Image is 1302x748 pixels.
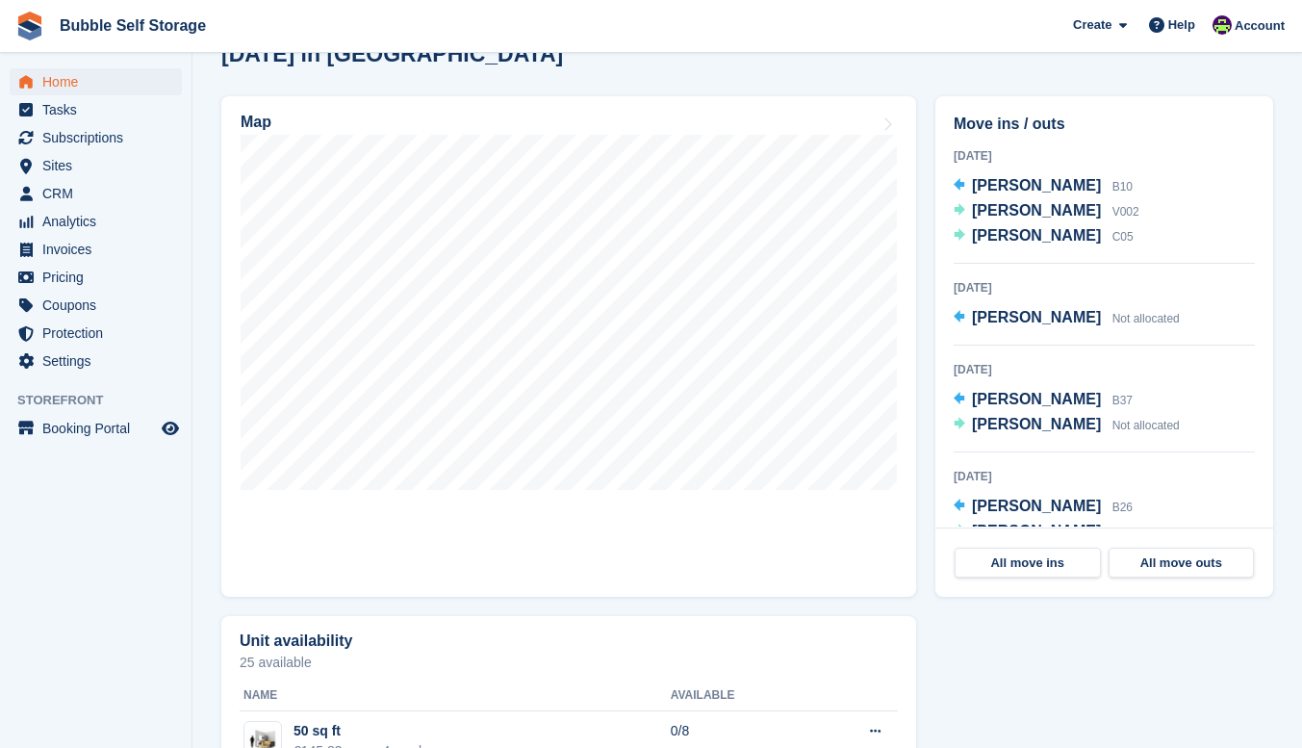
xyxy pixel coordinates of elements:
a: menu [10,180,182,207]
a: [PERSON_NAME] Not allocated [954,413,1180,438]
a: menu [10,152,182,179]
h2: Move ins / outs [954,113,1255,136]
a: menu [10,68,182,95]
div: [DATE] [954,147,1255,165]
th: Name [240,681,671,711]
a: All move ins [955,548,1101,579]
h2: [DATE] in [GEOGRAPHIC_DATA] [221,41,563,67]
a: menu [10,320,182,347]
img: Tom Gilmore [1213,15,1232,35]
a: All move outs [1109,548,1255,579]
a: menu [10,264,182,291]
span: Home [42,68,158,95]
div: [DATE] [954,468,1255,485]
span: B37 [1112,394,1133,407]
span: [PERSON_NAME] [972,416,1101,432]
span: Settings [42,348,158,374]
span: Tasks [42,96,158,123]
span: [PERSON_NAME] [972,523,1101,539]
a: menu [10,348,182,374]
a: menu [10,208,182,235]
a: [PERSON_NAME] B10 [954,174,1133,199]
span: Help [1168,15,1195,35]
a: Map [221,96,916,597]
span: Analytics [42,208,158,235]
span: Subscriptions [42,124,158,151]
span: B10 [1112,180,1133,193]
a: [PERSON_NAME] C05 [954,224,1134,249]
span: Not allocated [1112,419,1180,432]
img: stora-icon-8386f47178a22dfd0bd8f6a31ec36ba5ce8667c1dd55bd0f319d3a0aa187defe.svg [15,12,44,40]
a: [PERSON_NAME] V002 [954,199,1139,224]
span: V002 [1112,205,1139,219]
a: menu [10,124,182,151]
span: [PERSON_NAME] [972,227,1101,244]
span: B22 [1112,526,1133,539]
span: CRM [42,180,158,207]
p: 25 available [240,656,898,669]
h2: Unit availability [240,632,352,650]
div: [DATE] [954,361,1255,378]
span: [PERSON_NAME] [972,498,1101,514]
a: Preview store [159,417,182,440]
span: Storefront [17,391,191,410]
span: Coupons [42,292,158,319]
span: B26 [1112,501,1133,514]
span: [PERSON_NAME] [972,309,1101,325]
a: menu [10,236,182,263]
span: Create [1073,15,1111,35]
a: menu [10,292,182,319]
span: C05 [1112,230,1134,244]
h2: Map [241,114,271,131]
a: [PERSON_NAME] Not allocated [954,306,1180,331]
span: Account [1235,16,1285,36]
a: menu [10,415,182,442]
span: Booking Portal [42,415,158,442]
a: Bubble Self Storage [52,10,214,41]
a: menu [10,96,182,123]
span: Pricing [42,264,158,291]
th: Available [671,681,810,711]
a: [PERSON_NAME] B26 [954,495,1133,520]
span: Sites [42,152,158,179]
span: [PERSON_NAME] [972,202,1101,219]
span: Invoices [42,236,158,263]
span: Protection [42,320,158,347]
span: Not allocated [1112,312,1180,325]
a: [PERSON_NAME] B37 [954,388,1133,413]
a: [PERSON_NAME] B22 [954,520,1133,545]
span: [PERSON_NAME] [972,177,1101,193]
div: [DATE] [954,279,1255,297]
div: 50 sq ft [294,721,432,741]
span: [PERSON_NAME] [972,391,1101,407]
